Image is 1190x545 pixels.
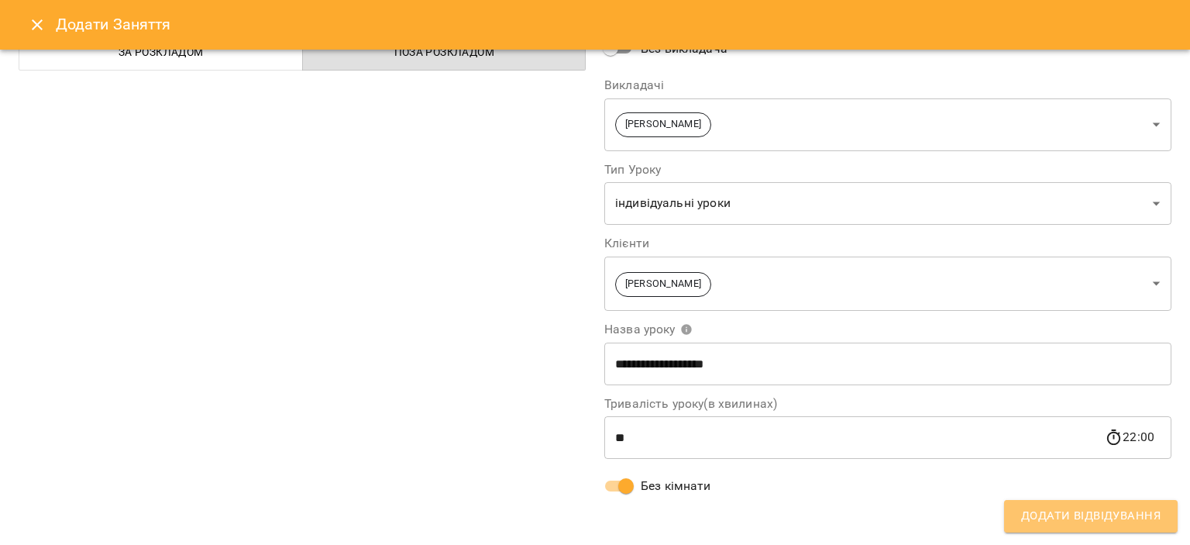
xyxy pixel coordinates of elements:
[19,6,56,43] button: Close
[1004,500,1178,533] button: Додати Відвідування
[604,164,1171,176] label: Тип Уроку
[641,477,711,495] span: Без кімнати
[604,323,693,336] span: Назва уроку
[1021,506,1161,526] span: Додати Відвідування
[604,398,1171,410] label: Тривалість уроку(в хвилинах)
[312,43,577,61] span: Поза розкладом
[604,182,1171,226] div: індивідуальні уроки
[604,98,1171,151] div: [PERSON_NAME]
[302,33,586,71] button: Поза розкладом
[56,12,1171,36] h6: Додати Заняття
[19,33,303,71] button: За розкладом
[604,256,1171,311] div: [PERSON_NAME]
[604,237,1171,250] label: Клієнти
[604,79,1171,91] label: Викладачі
[29,43,294,61] span: За розкладом
[680,323,693,336] svg: Вкажіть назву уроку або виберіть клієнтів
[616,277,710,291] span: [PERSON_NAME]
[616,117,710,132] span: [PERSON_NAME]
